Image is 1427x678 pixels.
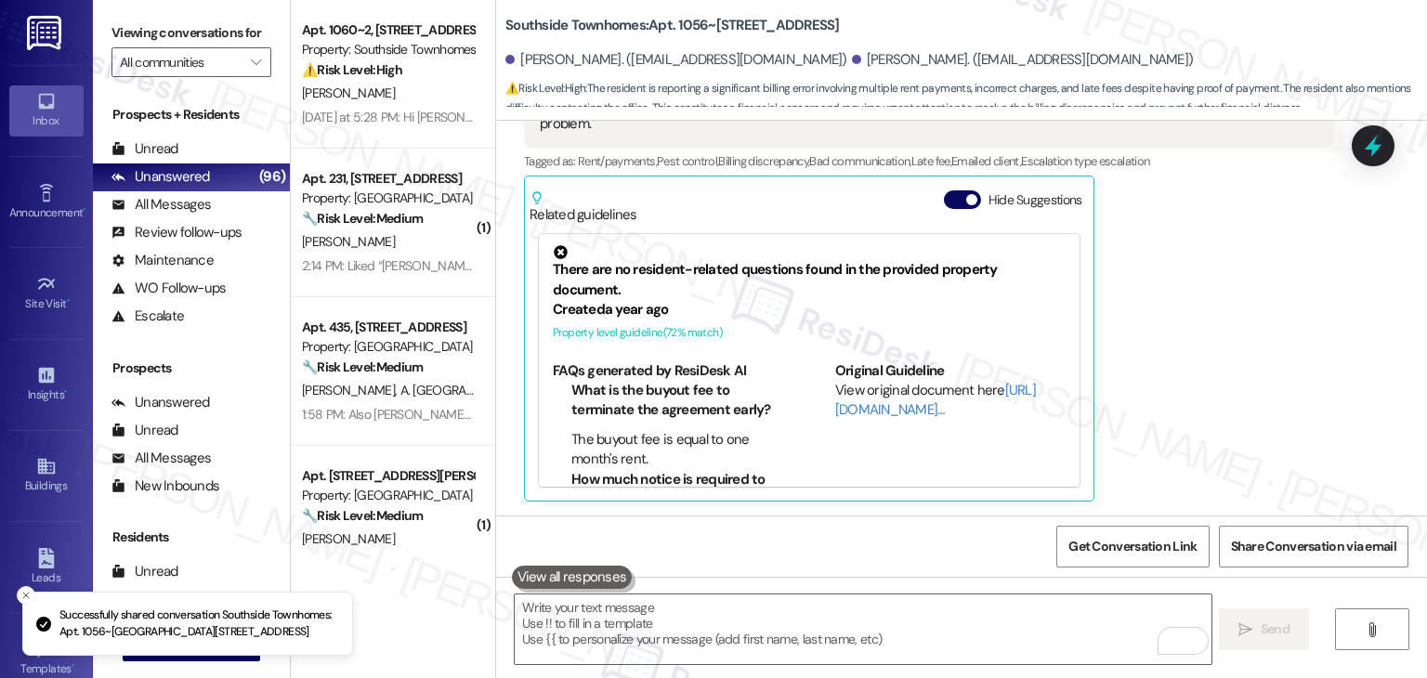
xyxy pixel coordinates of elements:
[302,210,423,227] strong: 🔧 Risk Level: Medium
[302,61,402,78] strong: ⚠️ Risk Level: High
[93,359,290,378] div: Prospects
[951,153,1021,169] span: Emailed client ,
[505,16,840,35] b: Southside Townhomes: Apt. 1056~[STREET_ADDRESS]
[93,528,290,547] div: Residents
[530,190,637,225] div: Related guidelines
[302,466,474,486] div: Apt. [STREET_ADDRESS][PERSON_NAME]
[111,279,226,298] div: WO Follow-ups
[251,55,261,70] i: 
[111,476,219,496] div: New Inbounds
[111,167,210,187] div: Unanswered
[9,85,84,136] a: Inbox
[302,406,760,423] div: 1:58 PM: Also [PERSON_NAME] is not in this chat I don't know who the other number is
[1219,608,1309,650] button: Send
[67,294,70,307] span: •
[1231,537,1396,556] span: Share Conversation via email
[302,85,395,101] span: [PERSON_NAME]
[255,163,290,191] div: (96)
[302,382,400,398] span: [PERSON_NAME]
[93,105,290,124] div: Prospects + Residents
[111,251,214,270] div: Maintenance
[111,306,184,326] div: Escalate
[1261,619,1290,639] span: Send
[852,50,1194,70] div: [PERSON_NAME]. ([EMAIL_ADDRESS][DOMAIN_NAME])
[505,50,847,70] div: [PERSON_NAME]. ([EMAIL_ADDRESS][DOMAIN_NAME])
[809,153,910,169] span: Bad communication ,
[571,470,784,510] li: How much notice is required to terminate the agreement early?
[1021,153,1149,169] span: Escalation type escalation
[302,337,474,357] div: Property: [GEOGRAPHIC_DATA]
[553,323,1066,343] div: Property level guideline ( 72 % match)
[9,268,84,319] a: Site Visit •
[571,430,784,470] li: The buyout fee is equal to one month's rent.
[835,381,1067,421] div: View original document here
[59,607,337,640] p: Successfully shared conversation Southside Townhomes: Apt. 1056~[GEOGRAPHIC_DATA][STREET_ADDRESS]
[111,562,178,581] div: Unread
[302,530,395,547] span: [PERSON_NAME]
[302,20,474,40] div: Apt. 1060~2, [STREET_ADDRESS]
[400,382,531,398] span: A. [GEOGRAPHIC_DATA]
[111,393,210,412] div: Unanswered
[120,47,242,77] input: All communities
[553,245,1066,300] div: There are no resident-related questions found in the provided property document.
[302,189,474,208] div: Property: [GEOGRAPHIC_DATA]
[9,450,84,501] a: Buildings
[111,449,211,468] div: All Messages
[1068,537,1197,556] span: Get Conversation Link
[505,79,1427,119] span: : The resident is reporting a significant billing error involving multiple rent payments, incorre...
[505,81,585,96] strong: ⚠️ Risk Level: High
[302,318,474,337] div: Apt. 435, [STREET_ADDRESS]
[1219,526,1408,567] button: Share Conversation via email
[911,153,951,169] span: Late fee ,
[524,148,1334,175] div: Tagged as:
[111,421,178,440] div: Unread
[72,659,74,672] span: •
[27,16,65,50] img: ResiDesk Logo
[111,223,242,242] div: Review follow-ups
[302,40,474,59] div: Property: Southside Townhomes
[578,153,657,169] span: Rent/payments ,
[302,359,423,375] strong: 🔧 Risk Level: Medium
[302,169,474,189] div: Apt. 231, [STREET_ADDRESS]
[302,233,395,250] span: [PERSON_NAME]
[835,361,945,380] b: Original Guideline
[64,385,67,398] span: •
[657,153,719,169] span: Pest control ,
[17,586,35,605] button: Close toast
[111,139,178,159] div: Unread
[302,486,474,505] div: Property: [GEOGRAPHIC_DATA]
[553,361,746,380] b: FAQs generated by ResiDesk AI
[83,203,85,216] span: •
[835,381,1036,419] a: [URL][DOMAIN_NAME]…
[1365,622,1379,637] i: 
[1238,622,1252,637] i: 
[111,19,271,47] label: Viewing conversations for
[302,507,423,524] strong: 🔧 Risk Level: Medium
[553,300,1066,319] div: Created a year ago
[718,153,809,169] span: Billing discrepancy ,
[988,190,1082,210] label: Hide Suggestions
[571,381,784,421] li: What is the buyout fee to terminate the agreement early?
[9,542,84,593] a: Leads
[9,359,84,410] a: Insights •
[302,109,1010,125] div: [DATE] at 5:28 PM: Hi [PERSON_NAME], My ac might need to be checked again..it was blowing cool bu...
[1056,526,1209,567] button: Get Conversation Link
[515,594,1211,664] textarea: To enrich screen reader interactions, please activate Accessibility in Grammarly extension settings
[111,195,211,215] div: All Messages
